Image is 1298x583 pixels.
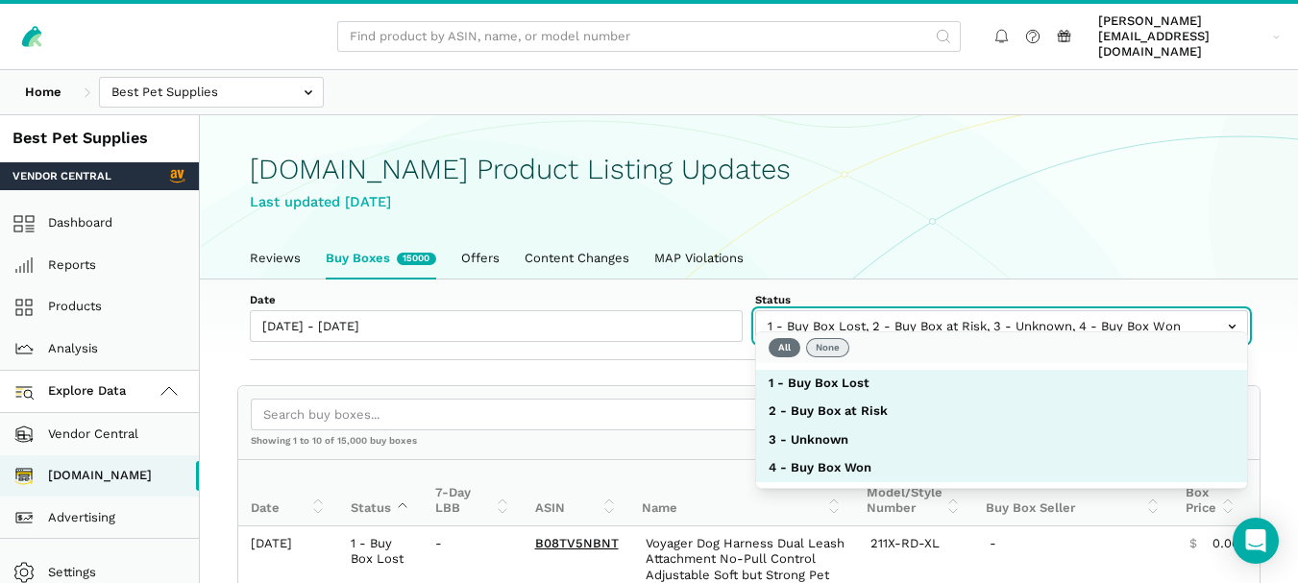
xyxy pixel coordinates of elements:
[756,453,1247,481] button: 4 - Buy Box Won
[756,425,1247,453] button: 3 - Unknown
[755,292,1248,307] label: Status
[769,338,800,357] button: All
[1212,536,1239,551] span: 0.00
[642,238,756,279] a: MAP Violations
[523,460,629,526] th: ASIN: activate to sort column ascending
[756,370,1247,398] button: 1 - Buy Box Lost
[756,398,1247,425] button: 2 - Buy Box at Risk
[535,536,619,550] a: B08TV5NBNT
[12,168,111,183] span: Vendor Central
[12,128,186,150] div: Best Pet Supplies
[313,238,449,279] a: Buy Boxes15000
[449,238,512,279] a: Offers
[238,434,1260,459] div: Showing 1 to 10 of 15,000 buy boxes
[423,460,523,526] th: 7-Day LBB : activate to sort column ascending
[338,460,423,526] th: Status: activate to sort column descending
[238,460,338,526] th: Date: activate to sort column ascending
[337,21,961,53] input: Find product by ASIN, name, or model number
[12,77,74,109] a: Home
[99,77,324,109] input: Best Pet Supplies
[1173,460,1248,526] th: Buy Box Price: activate to sort column ascending
[250,191,1248,213] div: Last updated [DATE]
[854,460,974,526] th: Model/Style Number: activate to sort column ascending
[1233,518,1279,564] div: Open Intercom Messenger
[806,338,849,357] button: None
[250,292,743,307] label: Date
[19,380,127,403] span: Explore Data
[251,399,999,430] input: Search buy boxes...
[629,460,854,526] th: Name: activate to sort column ascending
[755,310,1248,342] input: 1 - Buy Box Lost, 2 - Buy Box at Risk, 3 - Unknown, 4 - Buy Box Won
[1092,11,1286,63] a: [PERSON_NAME][EMAIL_ADDRESS][DOMAIN_NAME]
[250,154,1248,185] h1: [DOMAIN_NAME] Product Listing Updates
[237,238,313,279] a: Reviews
[397,253,436,265] span: New buy boxes in the last week
[1189,536,1197,551] span: $
[512,238,642,279] a: Content Changes
[1098,13,1266,61] span: [PERSON_NAME][EMAIL_ADDRESS][DOMAIN_NAME]
[973,460,1173,526] th: Buy Box Seller: activate to sort column ascending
